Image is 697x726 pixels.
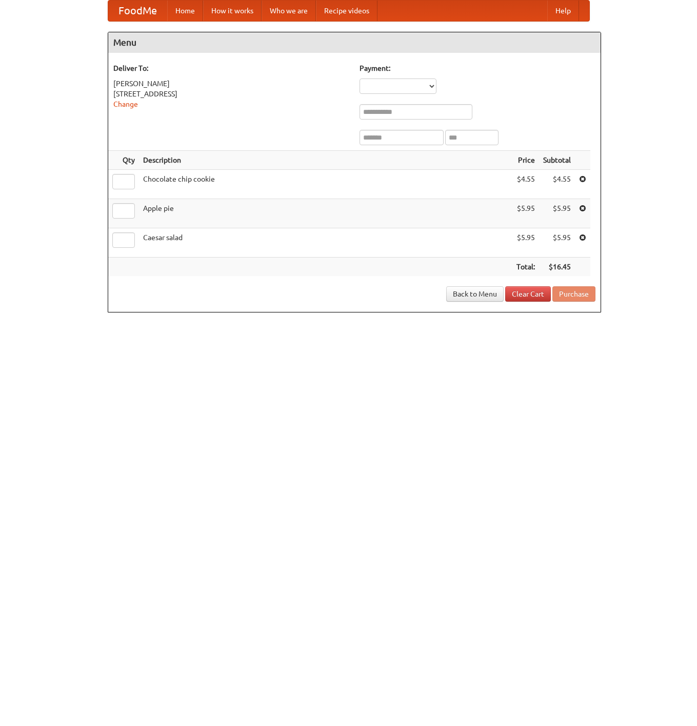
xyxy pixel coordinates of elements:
[360,63,595,73] h5: Payment:
[262,1,316,21] a: Who we are
[139,199,512,228] td: Apple pie
[512,258,539,277] th: Total:
[539,151,575,170] th: Subtotal
[446,286,504,302] a: Back to Menu
[108,1,167,21] a: FoodMe
[139,170,512,199] td: Chocolate chip cookie
[552,286,595,302] button: Purchase
[512,199,539,228] td: $5.95
[203,1,262,21] a: How it works
[539,170,575,199] td: $4.55
[113,100,138,108] a: Change
[547,1,579,21] a: Help
[113,89,349,99] div: [STREET_ADDRESS]
[108,151,139,170] th: Qty
[539,258,575,277] th: $16.45
[512,151,539,170] th: Price
[512,170,539,199] td: $4.55
[139,151,512,170] th: Description
[505,286,551,302] a: Clear Cart
[139,228,512,258] td: Caesar salad
[108,32,601,53] h4: Menu
[113,79,349,89] div: [PERSON_NAME]
[316,1,377,21] a: Recipe videos
[539,199,575,228] td: $5.95
[512,228,539,258] td: $5.95
[167,1,203,21] a: Home
[539,228,575,258] td: $5.95
[113,63,349,73] h5: Deliver To:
